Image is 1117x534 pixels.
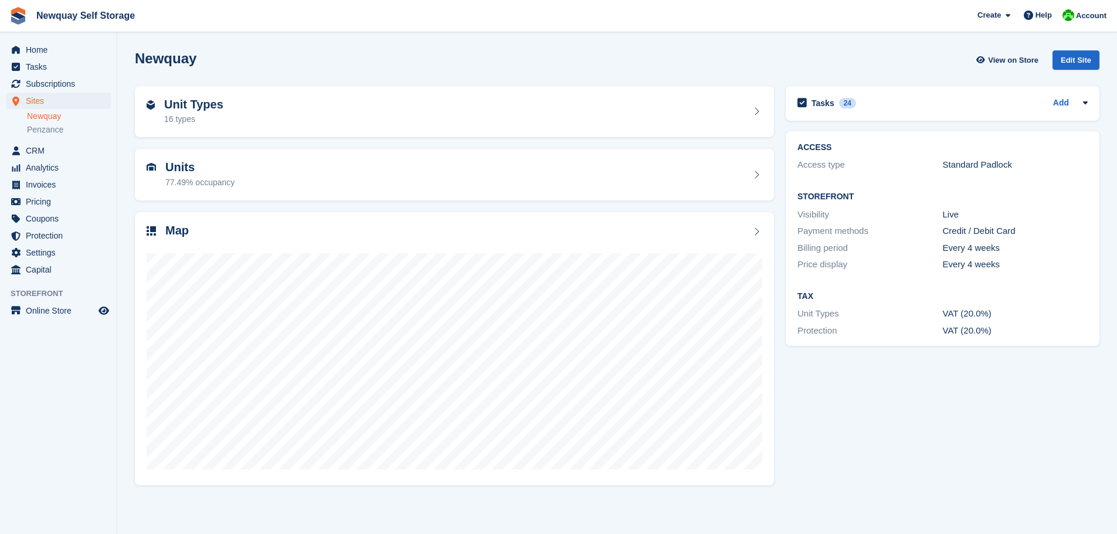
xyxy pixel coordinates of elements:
[797,158,942,172] div: Access type
[26,176,96,193] span: Invoices
[147,163,156,171] img: unit-icn-7be61d7bf1b0ce9d3e12c5938cc71ed9869f7b940bace4675aadf7bd6d80202e.svg
[6,227,111,244] a: menu
[26,227,96,244] span: Protection
[1053,50,1099,74] a: Edit Site
[6,76,111,92] a: menu
[135,212,774,486] a: Map
[26,59,96,75] span: Tasks
[6,210,111,227] a: menu
[797,242,942,255] div: Billing period
[27,124,111,135] a: Penzance
[27,111,111,122] a: Newquay
[26,159,96,176] span: Analytics
[977,9,1001,21] span: Create
[147,226,156,236] img: map-icn-33ee37083ee616e46c38cad1a60f524a97daa1e2b2c8c0bc3eb3415660979fc1.svg
[164,113,223,125] div: 16 types
[11,288,117,300] span: Storefront
[6,59,111,75] a: menu
[6,42,111,58] a: menu
[943,208,1088,222] div: Live
[1053,97,1069,110] a: Add
[6,261,111,278] a: menu
[1053,50,1099,70] div: Edit Site
[26,93,96,109] span: Sites
[26,42,96,58] span: Home
[6,244,111,261] a: menu
[943,258,1088,271] div: Every 4 weeks
[6,193,111,210] a: menu
[1062,9,1074,21] img: Baylor
[26,193,96,210] span: Pricing
[165,176,235,189] div: 77.49% occupancy
[797,192,1088,202] h2: Storefront
[812,98,834,108] h2: Tasks
[839,98,856,108] div: 24
[797,208,942,222] div: Visibility
[6,159,111,176] a: menu
[797,143,1088,152] h2: ACCESS
[135,86,774,138] a: Unit Types 16 types
[26,261,96,278] span: Capital
[943,242,1088,255] div: Every 4 weeks
[988,55,1038,66] span: View on Store
[164,98,223,111] h2: Unit Types
[6,142,111,159] a: menu
[26,244,96,261] span: Settings
[943,307,1088,321] div: VAT (20.0%)
[135,50,196,66] h2: Newquay
[797,225,942,238] div: Payment methods
[943,324,1088,338] div: VAT (20.0%)
[165,161,235,174] h2: Units
[135,149,774,200] a: Units 77.49% occupancy
[26,76,96,92] span: Subscriptions
[975,50,1043,70] a: View on Store
[1035,9,1052,21] span: Help
[943,158,1088,172] div: Standard Padlock
[6,302,111,319] a: menu
[32,6,140,25] a: Newquay Self Storage
[797,307,942,321] div: Unit Types
[147,100,155,110] img: unit-type-icn-2b2737a686de81e16bb02015468b77c625bbabd49415b5ef34ead5e3b44a266d.svg
[797,324,942,338] div: Protection
[6,93,111,109] a: menu
[165,224,189,237] h2: Map
[6,176,111,193] a: menu
[797,258,942,271] div: Price display
[26,142,96,159] span: CRM
[26,302,96,319] span: Online Store
[943,225,1088,238] div: Credit / Debit Card
[797,292,1088,301] h2: Tax
[97,304,111,318] a: Preview store
[9,7,27,25] img: stora-icon-8386f47178a22dfd0bd8f6a31ec36ba5ce8667c1dd55bd0f319d3a0aa187defe.svg
[26,210,96,227] span: Coupons
[1076,10,1106,22] span: Account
